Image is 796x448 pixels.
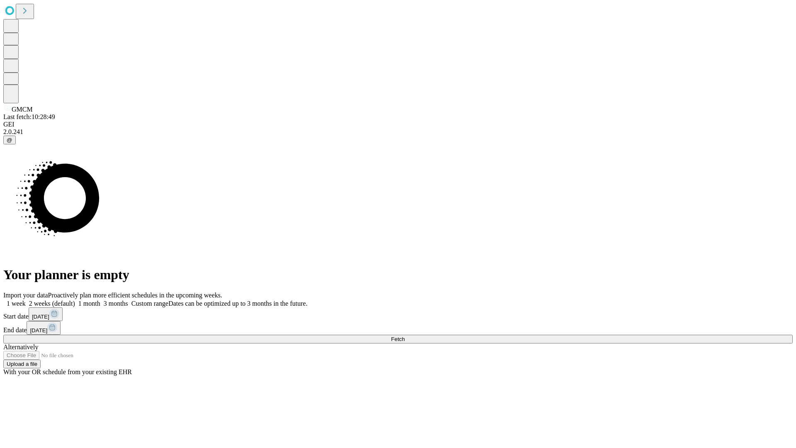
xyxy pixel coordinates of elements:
[3,368,132,375] span: With your OR schedule from your existing EHR
[3,321,793,335] div: End date
[3,343,38,351] span: Alternatively
[12,106,33,113] span: GMCM
[48,292,222,299] span: Proactively plan more efficient schedules in the upcoming weeks.
[3,360,41,368] button: Upload a file
[7,137,12,143] span: @
[29,300,75,307] span: 2 weeks (default)
[131,300,168,307] span: Custom range
[3,136,16,144] button: @
[3,267,793,282] h1: Your planner is empty
[29,307,63,321] button: [DATE]
[30,327,47,334] span: [DATE]
[3,121,793,128] div: GEI
[3,128,793,136] div: 2.0.241
[168,300,307,307] span: Dates can be optimized up to 3 months in the future.
[3,335,793,343] button: Fetch
[78,300,100,307] span: 1 month
[27,321,61,335] button: [DATE]
[3,292,48,299] span: Import your data
[3,307,793,321] div: Start date
[7,300,26,307] span: 1 week
[32,314,49,320] span: [DATE]
[3,113,55,120] span: Last fetch: 10:28:49
[391,336,405,342] span: Fetch
[104,300,128,307] span: 3 months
